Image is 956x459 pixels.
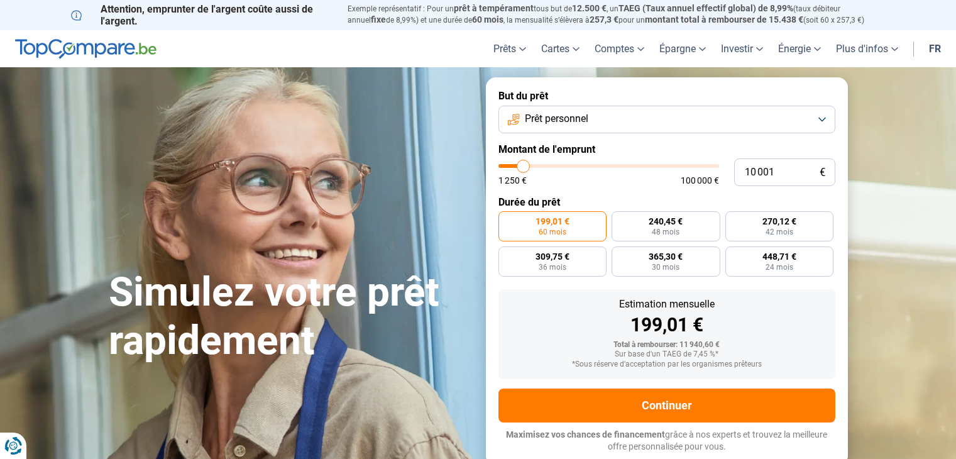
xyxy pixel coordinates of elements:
[828,30,906,67] a: Plus d'infos
[472,14,503,25] span: 60 mois
[572,3,607,13] span: 12.500 €
[536,217,569,226] span: 199,01 €
[508,360,825,369] div: *Sous réserve d'acceptation par les organismes prêteurs
[652,228,679,236] span: 48 mois
[525,112,588,126] span: Prêt personnel
[498,90,835,102] label: But du prêt
[766,228,793,236] span: 42 mois
[618,3,793,13] span: TAEG (Taux annuel effectif global) de 8,99%
[109,268,471,365] h1: Simulez votre prêt rapidement
[539,228,566,236] span: 60 mois
[652,30,713,67] a: Épargne
[649,217,683,226] span: 240,45 €
[508,350,825,359] div: Sur base d'un TAEG de 7,45 %*
[498,196,835,208] label: Durée du prêt
[820,167,825,178] span: €
[713,30,771,67] a: Investir
[649,252,683,261] span: 365,30 €
[921,30,948,67] a: fr
[508,341,825,350] div: Total à rembourser: 11 940,60 €
[498,143,835,155] label: Montant de l'emprunt
[590,14,618,25] span: 257,3 €
[587,30,652,67] a: Comptes
[498,389,835,423] button: Continuer
[498,106,835,133] button: Prêt personnel
[71,3,332,27] p: Attention, emprunter de l'argent coûte aussi de l'argent.
[652,263,679,271] span: 30 mois
[534,30,587,67] a: Cartes
[771,30,828,67] a: Énergie
[766,263,793,271] span: 24 mois
[498,429,835,453] p: grâce à nos experts et trouvez la meilleure offre personnalisée pour vous.
[762,252,796,261] span: 448,71 €
[348,3,886,26] p: Exemple représentatif : Pour un tous but de , un (taux débiteur annuel de 8,99%) et une durée de ...
[506,429,665,440] span: Maximisez vos chances de financement
[508,316,825,335] div: 199,01 €
[762,217,796,226] span: 270,12 €
[486,30,534,67] a: Prêts
[681,176,719,185] span: 100 000 €
[371,14,386,25] span: fixe
[539,263,566,271] span: 36 mois
[454,3,534,13] span: prêt à tempérament
[508,299,825,309] div: Estimation mensuelle
[645,14,803,25] span: montant total à rembourser de 15.438 €
[15,39,157,59] img: TopCompare
[536,252,569,261] span: 309,75 €
[498,176,527,185] span: 1 250 €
